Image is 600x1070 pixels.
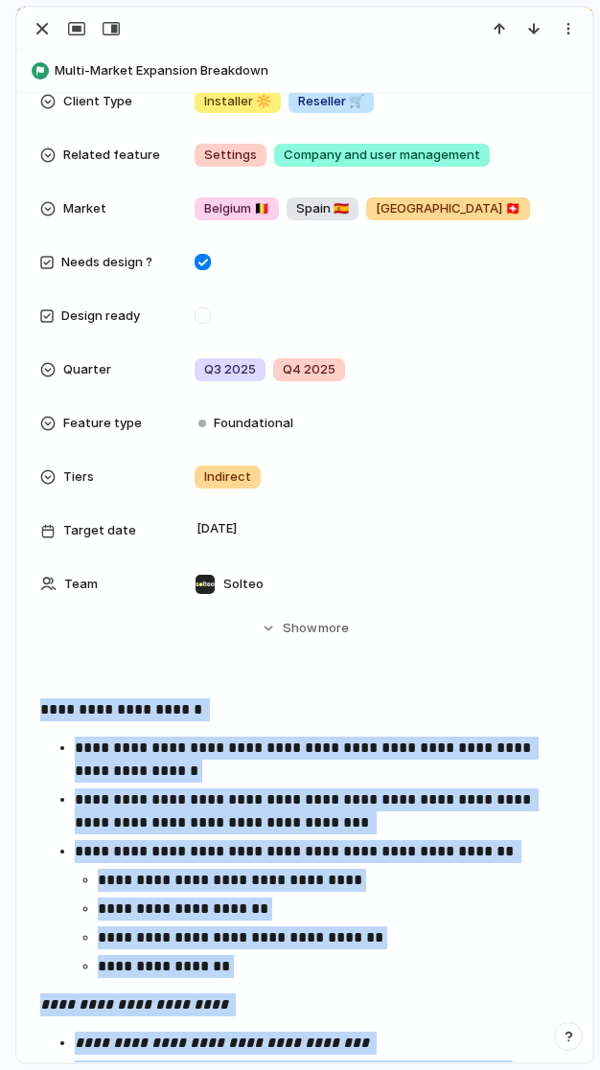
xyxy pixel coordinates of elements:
[284,146,480,165] span: Company and user management
[204,92,271,111] span: Installer 🔆
[61,253,152,272] span: Needs design ?
[204,199,269,218] span: Belgium 🇧🇪
[296,199,349,218] span: Spain 🇪🇸
[223,575,264,594] span: Solteo
[61,307,140,326] span: Design ready
[376,199,520,218] span: [GEOGRAPHIC_DATA] 🇨🇭
[283,360,335,379] span: Q4 2025
[63,92,132,111] span: Client Type
[204,146,257,165] span: Settings
[283,619,317,638] span: Show
[204,467,251,487] span: Indirect
[55,61,584,80] span: Multi-Market Expansion Breakdown
[192,517,242,540] span: [DATE]
[298,92,364,111] span: Reseller 🛒
[40,611,569,646] button: Showmore
[64,575,98,594] span: Team
[63,521,136,540] span: Target date
[318,619,349,638] span: more
[26,56,584,86] button: Multi-Market Expansion Breakdown
[63,199,106,218] span: Market
[63,414,142,433] span: Feature type
[63,146,160,165] span: Related feature
[63,467,94,487] span: Tiers
[63,360,111,379] span: Quarter
[214,414,293,433] span: Foundational
[204,360,256,379] span: Q3 2025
